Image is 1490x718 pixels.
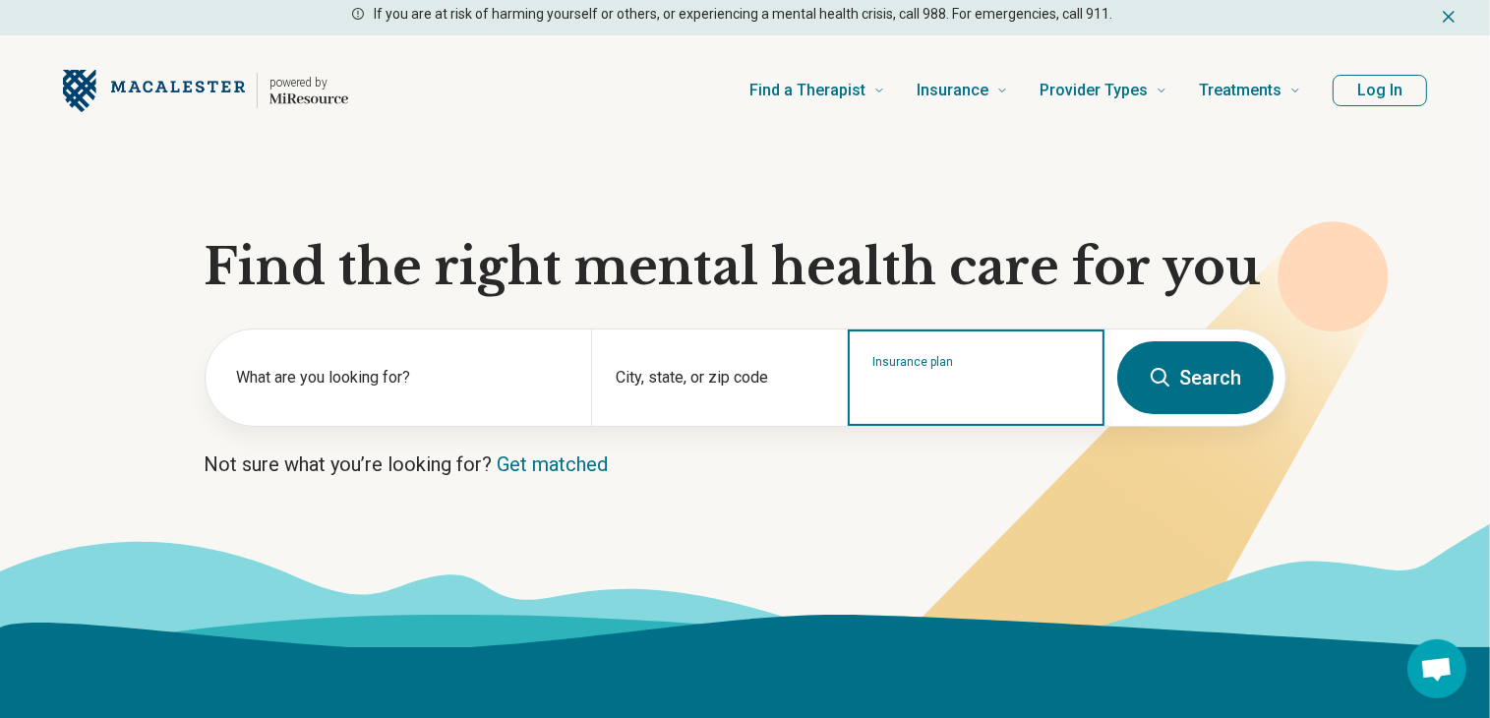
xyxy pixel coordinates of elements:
[63,59,348,122] a: Home page
[1333,75,1427,106] button: Log In
[498,452,609,476] a: Get matched
[1199,77,1281,104] span: Treatments
[1117,341,1274,414] button: Search
[1040,77,1148,104] span: Provider Types
[205,450,1286,478] p: Not sure what you’re looking for?
[1407,639,1466,698] div: Open chat
[749,51,885,130] a: Find a Therapist
[237,366,567,389] label: What are you looking for?
[749,77,865,104] span: Find a Therapist
[269,75,348,90] p: powered by
[917,77,988,104] span: Insurance
[1439,4,1459,28] button: Dismiss
[1199,51,1301,130] a: Treatments
[205,238,1286,297] h1: Find the right mental health care for you
[917,51,1008,130] a: Insurance
[374,4,1112,25] p: If you are at risk of harming yourself or others, or experiencing a mental health crisis, call 98...
[1040,51,1167,130] a: Provider Types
